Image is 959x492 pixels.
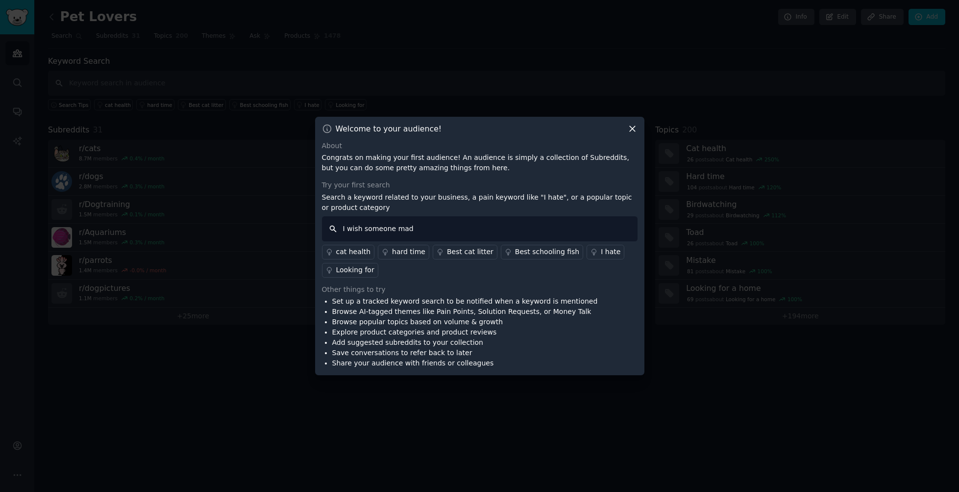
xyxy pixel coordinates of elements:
input: Keyword search in audience [322,216,638,241]
li: Explore product categories and product reviews [332,327,598,337]
li: Save conversations to refer back to later [332,348,598,358]
li: Browse AI-tagged themes like Pain Points, Solution Requests, or Money Talk [332,307,598,317]
a: I hate [587,245,624,259]
li: Add suggested subreddits to your collection [332,337,598,348]
div: Best schooling fish [515,247,579,257]
a: Best cat litter [433,245,497,259]
div: cat health [336,247,371,257]
li: Set up a tracked keyword search to be notified when a keyword is mentioned [332,296,598,307]
p: Congrats on making your first audience! An audience is simply a collection of Subreddits, but you... [322,153,638,173]
div: Looking for [336,265,374,275]
p: Search a keyword related to your business, a pain keyword like "I hate", or a popular topic or pr... [322,192,638,213]
a: cat health [322,245,375,259]
div: I hate [601,247,620,257]
li: Browse popular topics based on volume & growth [332,317,598,327]
h3: Welcome to your audience! [336,124,442,134]
a: hard time [378,245,429,259]
div: About [322,141,638,151]
div: Other things to try [322,285,638,295]
a: Looking for [322,263,378,278]
div: Try your first search [322,180,638,190]
li: Share your audience with friends or colleagues [332,358,598,368]
div: hard time [392,247,425,257]
a: Best schooling fish [501,245,583,259]
div: Best cat litter [447,247,493,257]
